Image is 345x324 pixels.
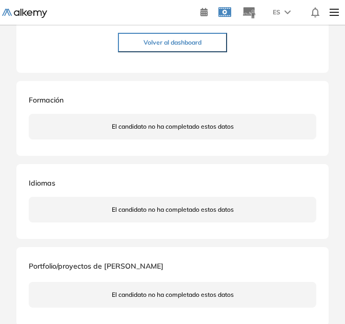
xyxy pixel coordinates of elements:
[326,2,343,23] img: Menu
[112,122,234,131] span: El candidato no ha completado estos datos
[118,33,227,52] button: Volver al dashboard
[112,205,234,214] span: El candidato no ha completado estos datos
[2,9,47,18] img: Logo
[112,290,234,299] span: El candidato no ha completado estos datos
[29,95,64,105] span: Formación
[273,8,280,17] span: ES
[285,10,291,14] img: arrow
[29,178,55,188] span: Idiomas
[29,261,164,271] span: Portfolio/proyectos de [PERSON_NAME]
